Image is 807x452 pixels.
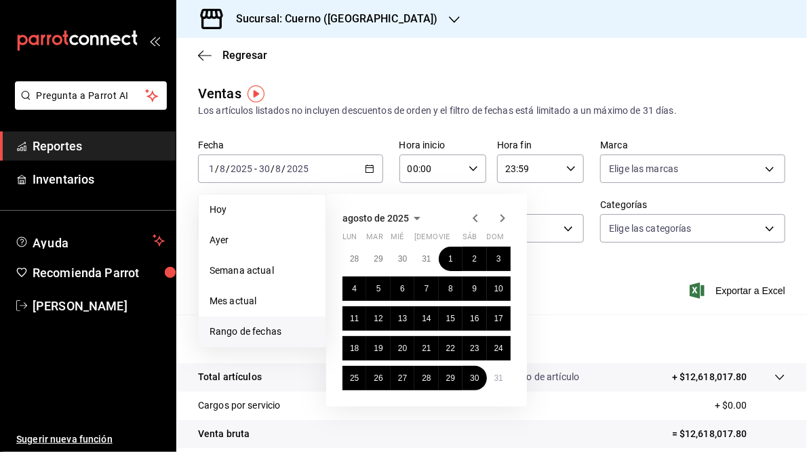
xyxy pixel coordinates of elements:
[414,336,438,361] button: 21 de agosto de 2025
[225,11,438,27] h3: Sucursal: Cuerno ([GEOGRAPHIC_DATA])
[422,344,431,353] abbr: 21 de agosto de 2025
[494,373,503,383] abbr: 31 de agosto de 2025
[210,325,315,339] span: Rango de fechas
[254,163,257,174] span: -
[439,336,462,361] button: 22 de agosto de 2025
[472,284,477,293] abbr: 9 de agosto de 2025
[400,284,405,293] abbr: 6 de agosto de 2025
[342,366,366,390] button: 25 de agosto de 2025
[487,306,511,331] button: 17 de agosto de 2025
[439,247,462,271] button: 1 de agosto de 2025
[439,306,462,331] button: 15 de agosto de 2025
[439,232,450,247] abbr: viernes
[391,232,403,247] abbr: miércoles
[342,247,366,271] button: 28 de julio de 2025
[398,344,407,353] abbr: 20 de agosto de 2025
[462,366,486,390] button: 30 de agosto de 2025
[15,81,167,110] button: Pregunta a Parrot AI
[374,254,382,264] abbr: 29 de julio de 2025
[487,366,511,390] button: 31 de agosto de 2025
[448,254,453,264] abbr: 1 de agosto de 2025
[350,254,359,264] abbr: 28 de julio de 2025
[342,336,366,361] button: 18 de agosto de 2025
[439,276,462,301] button: 8 de agosto de 2025
[398,314,407,323] abbr: 13 de agosto de 2025
[198,398,281,413] p: Cargos por servicio
[487,336,511,361] button: 24 de agosto de 2025
[462,276,486,301] button: 9 de agosto de 2025
[422,314,431,323] abbr: 14 de agosto de 2025
[609,222,692,235] span: Elige las categorías
[248,85,264,102] img: Tooltip marker
[487,276,511,301] button: 10 de agosto de 2025
[487,247,511,271] button: 3 de agosto de 2025
[210,233,315,247] span: Ayer
[446,344,455,353] abbr: 22 de agosto de 2025
[414,247,438,271] button: 31 de julio de 2025
[414,306,438,331] button: 14 de agosto de 2025
[470,344,479,353] abbr: 23 de agosto de 2025
[376,284,381,293] abbr: 5 de agosto de 2025
[374,373,382,383] abbr: 26 de agosto de 2025
[342,276,366,301] button: 4 de agosto de 2025
[414,276,438,301] button: 7 de agosto de 2025
[391,366,414,390] button: 27 de agosto de 2025
[472,254,477,264] abbr: 2 de agosto de 2025
[342,213,409,224] span: agosto de 2025
[198,370,262,384] p: Total artículos
[600,141,785,150] label: Marca
[422,254,431,264] abbr: 31 de julio de 2025
[33,297,165,315] span: [PERSON_NAME]
[462,247,486,271] button: 2 de agosto de 2025
[366,336,390,361] button: 19 de agosto de 2025
[33,137,165,155] span: Reportes
[222,49,267,62] span: Regresar
[422,373,431,383] abbr: 28 de agosto de 2025
[439,366,462,390] button: 29 de agosto de 2025
[425,284,429,293] abbr: 7 de agosto de 2025
[391,306,414,331] button: 13 de agosto de 2025
[414,366,438,390] button: 28 de agosto de 2025
[462,232,477,247] abbr: sábado
[271,163,275,174] span: /
[350,314,359,323] abbr: 11 de agosto de 2025
[496,254,501,264] abbr: 3 de agosto de 2025
[391,276,414,301] button: 6 de agosto de 2025
[37,89,146,103] span: Pregunta a Parrot AI
[342,210,425,226] button: agosto de 2025
[33,232,147,249] span: Ayuda
[208,163,215,174] input: --
[215,163,219,174] span: /
[33,170,165,188] span: Inventarios
[715,398,785,413] p: + $0.00
[198,83,241,104] div: Ventas
[470,373,479,383] abbr: 30 de agosto de 2025
[258,163,271,174] input: --
[342,232,357,247] abbr: lunes
[494,284,503,293] abbr: 10 de agosto de 2025
[33,264,165,282] span: Recomienda Parrot
[692,283,785,299] button: Exportar a Excel
[352,284,357,293] abbr: 4 de agosto de 2025
[494,344,503,353] abbr: 24 de agosto de 2025
[462,336,486,361] button: 23 de agosto de 2025
[210,264,315,278] span: Semana actual
[399,141,486,150] label: Hora inicio
[210,294,315,308] span: Mes actual
[198,141,383,150] label: Fecha
[398,373,407,383] abbr: 27 de agosto de 2025
[282,163,286,174] span: /
[198,104,785,118] div: Los artículos listados no incluyen descuentos de orden y el filtro de fechas está limitado a un m...
[374,314,382,323] abbr: 12 de agosto de 2025
[230,163,253,174] input: ----
[16,432,165,447] span: Sugerir nueva función
[487,232,504,247] abbr: domingo
[366,247,390,271] button: 29 de julio de 2025
[350,344,359,353] abbr: 18 de agosto de 2025
[446,314,455,323] abbr: 15 de agosto de 2025
[391,247,414,271] button: 30 de julio de 2025
[446,373,455,383] abbr: 29 de agosto de 2025
[462,306,486,331] button: 16 de agosto de 2025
